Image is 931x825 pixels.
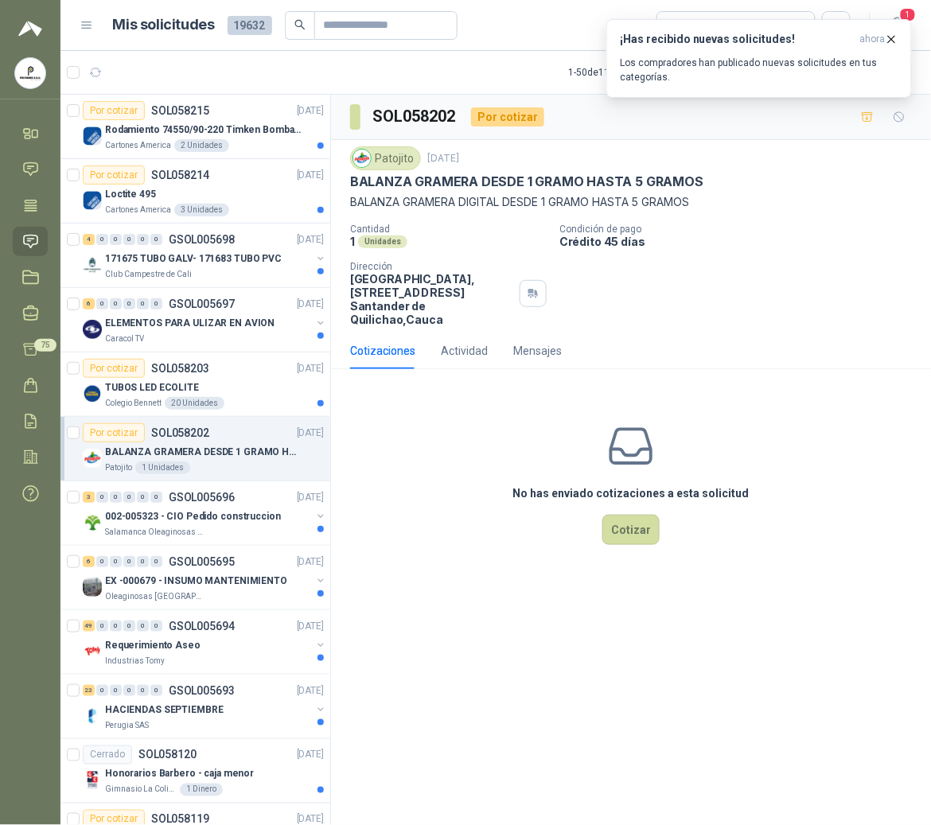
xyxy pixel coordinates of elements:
[60,95,330,159] a: Por cotizarSOL058215[DATE] Company LogoRodamiento 74550/90-220 Timken BombaVG40Cartones America2 ...
[83,642,102,661] img: Company Logo
[137,492,149,503] div: 0
[228,16,272,35] span: 19632
[297,297,324,312] p: [DATE]
[350,342,415,360] div: Cotizaciones
[83,320,102,339] img: Company Logo
[174,139,229,152] div: 2 Unidades
[350,193,912,211] p: BALANZA GRAMERA DIGITAL DESDE 1 GRAMO HASTA 5 GRAMOS
[169,298,235,309] p: GSOL005697
[83,423,145,442] div: Por cotizar
[169,685,235,696] p: GSOL005693
[83,255,102,274] img: Company Logo
[105,204,171,216] p: Cartones America
[105,590,205,603] p: Oleaginosas [GEOGRAPHIC_DATA][PERSON_NAME]
[83,685,95,696] div: 23
[602,515,660,545] button: Cotizar
[165,397,224,410] div: 20 Unidades
[60,739,330,804] a: CerradoSOL058120[DATE] Company LogoHonorarios Barbero - caja menorGimnasio La Colina1 Dinero
[105,333,144,345] p: Caracol TV
[353,150,371,167] img: Company Logo
[105,380,199,395] p: TUBOS LED ECOLITE
[350,173,703,190] p: BALANZA GRAMERA DESDE 1 GRAMO HASTA 5 GRAMOS
[513,484,750,502] h3: No has enviado cotizaciones a esta solicitud
[105,574,287,589] p: EX -000679 - INSUMO MANTENIMIENTO
[105,123,303,138] p: Rodamiento 74550/90-220 Timken BombaVG40
[105,655,165,667] p: Industrias Tomy
[34,339,56,352] span: 75
[123,492,135,503] div: 0
[559,224,925,235] p: Condición de pago
[83,488,327,539] a: 3 0 0 0 0 0 GSOL005696[DATE] Company Logo002-005323 - CIO Pedido construccionSalamanca Oleaginosa...
[83,552,327,603] a: 6 0 0 0 0 0 GSOL005695[DATE] Company LogoEX -000679 - INSUMO MANTENIMIENTOOleaginosas [GEOGRAPHIC...
[83,745,132,765] div: Cerrado
[137,234,149,245] div: 0
[83,230,327,281] a: 4 0 0 0 0 0 GSOL005698[DATE] Company Logo171675 TUBO GALV- 171683 TUBO PVCClub Campestre de Cali
[150,298,162,309] div: 0
[899,7,917,22] span: 1
[60,352,330,417] a: Por cotizarSOL058203[DATE] Company LogoTUBOS LED ECOLITEColegio Bennett20 Unidades
[123,298,135,309] div: 0
[559,235,925,248] p: Crédito 45 días
[96,556,108,567] div: 0
[883,11,912,40] button: 1
[110,234,122,245] div: 0
[83,298,95,309] div: 6
[96,298,108,309] div: 0
[373,104,458,129] h3: SOL058202
[110,492,122,503] div: 0
[441,342,488,360] div: Actividad
[83,359,145,378] div: Por cotizar
[105,638,201,653] p: Requerimiento Aseo
[169,492,235,503] p: GSOL005696
[606,19,912,98] button: ¡Has recibido nuevas solicitudes!ahora Los compradores han publicado nuevas solicitudes en tus ca...
[105,767,254,782] p: Honorarios Barbero - caja menor
[110,298,122,309] div: 0
[350,224,547,235] p: Cantidad
[96,621,108,632] div: 0
[105,397,162,410] p: Colegio Bennett
[150,685,162,696] div: 0
[350,261,513,272] p: Dirección
[471,107,544,126] div: Por cotizar
[151,169,209,181] p: SOL058214
[96,685,108,696] div: 0
[105,526,205,539] p: Salamanca Oleaginosas SAS
[83,101,145,120] div: Por cotizar
[151,363,209,374] p: SOL058203
[123,621,135,632] div: 0
[96,234,108,245] div: 0
[83,492,95,503] div: 3
[110,556,122,567] div: 0
[105,445,303,460] p: BALANZA GRAMERA DESDE 1 GRAMO HASTA 5 GRAMOS
[297,619,324,634] p: [DATE]
[105,139,171,152] p: Cartones America
[174,204,229,216] div: 3 Unidades
[180,784,223,796] div: 1 Dinero
[150,234,162,245] div: 0
[83,449,102,468] img: Company Logo
[297,232,324,247] p: [DATE]
[297,103,324,119] p: [DATE]
[137,621,149,632] div: 0
[83,384,102,403] img: Company Logo
[297,168,324,183] p: [DATE]
[135,461,190,474] div: 1 Unidades
[297,683,324,699] p: [DATE]
[123,685,135,696] div: 0
[150,621,162,632] div: 0
[83,165,145,185] div: Por cotizar
[138,749,197,761] p: SOL058120
[350,146,421,170] div: Patojito
[150,556,162,567] div: 0
[169,621,235,632] p: GSOL005694
[169,556,235,567] p: GSOL005695
[60,159,330,224] a: Por cotizarSOL058214[DATE] Company LogoLoctite 495Cartones America3 Unidades
[151,105,209,116] p: SOL058215
[105,268,192,281] p: Club Campestre de Cali
[60,417,330,481] a: Por cotizarSOL058202[DATE] Company LogoBALANZA GRAMERA DESDE 1 GRAMO HASTA 5 GRAMOSPatojito1 Unid...
[137,298,149,309] div: 0
[110,621,122,632] div: 0
[105,251,282,267] p: 171675 TUBO GALV- 171683 TUBO PVC
[297,361,324,376] p: [DATE]
[123,234,135,245] div: 0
